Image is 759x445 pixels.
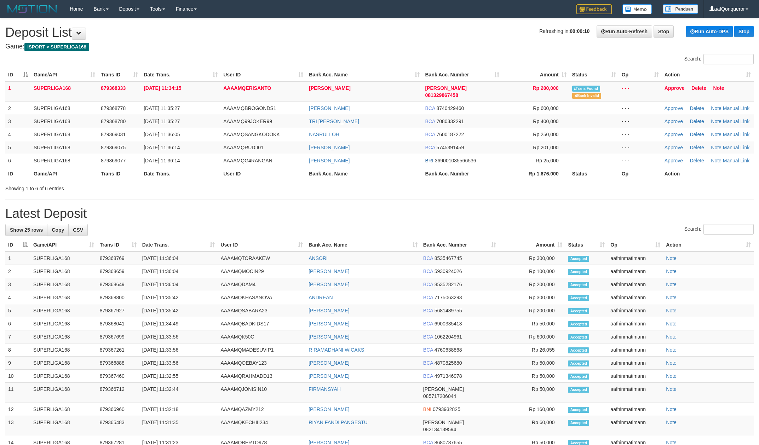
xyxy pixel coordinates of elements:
td: 13 [5,416,30,436]
td: SUPERLIGA168 [31,102,98,115]
td: 879367460 [97,370,139,383]
td: SUPERLIGA168 [30,357,97,370]
a: [PERSON_NAME] [309,308,349,313]
span: Copy 081329867458 to clipboard [425,92,458,98]
td: AAAAMQOEBAY123 [218,357,306,370]
td: - - - [619,81,662,102]
th: Status: activate to sort column ascending [565,238,608,252]
a: Approve [665,158,683,163]
span: BCA [423,295,433,300]
td: 12 [5,403,30,416]
td: aafhinmatimann [608,291,663,304]
td: AAAAMQKECHIII234 [218,416,306,436]
span: BCA [425,119,435,124]
span: 879368333 [101,85,126,91]
a: Note [666,255,677,261]
a: [PERSON_NAME] [309,282,349,287]
th: Date Trans. [141,167,220,180]
span: AAAAMQBROGONDS1 [223,105,276,111]
a: [PERSON_NAME] [309,268,349,274]
span: Copy 7600187222 to clipboard [436,132,464,137]
a: [PERSON_NAME] [309,105,350,111]
a: Approve [665,145,683,150]
th: Game/API: activate to sort column ascending [30,238,97,252]
input: Search: [703,224,754,235]
td: [DATE] 11:32:55 [139,370,218,383]
td: 4 [5,128,31,141]
td: 879367927 [97,304,139,317]
td: aafhinmatimann [608,278,663,291]
td: Rp 300,000 [499,291,565,304]
span: 879368780 [101,119,126,124]
a: FIRMANSYAH [309,386,341,392]
td: aafhinmatimann [608,304,663,317]
td: AAAAMQKHASANOVA [218,291,306,304]
a: Note [666,406,677,412]
td: 879368649 [97,278,139,291]
span: BCA [423,360,433,366]
td: AAAAMQAZMY212 [218,403,306,416]
th: User ID: activate to sort column ascending [220,68,306,81]
span: Copy 8535282176 to clipboard [435,282,462,287]
td: Rp 50,000 [499,357,565,370]
div: Showing 1 to 6 of 6 entries [5,182,311,192]
td: Rp 160,000 [499,403,565,416]
td: - - - [619,128,662,141]
span: BNI [423,406,431,412]
td: SUPERLIGA168 [30,278,97,291]
td: aafhinmatimann [608,252,663,265]
a: Note [666,308,677,313]
a: [PERSON_NAME] [309,145,350,150]
span: [PERSON_NAME] [423,420,464,425]
span: Rp 400,000 [533,119,558,124]
th: Trans ID: activate to sort column ascending [97,238,139,252]
span: Copy 1062204961 to clipboard [435,334,462,340]
a: Note [666,321,677,326]
td: Rp 200,000 [499,278,565,291]
td: 11 [5,383,30,403]
th: Status: activate to sort column ascending [569,68,619,81]
td: - - - [619,115,662,128]
th: Bank Acc. Number [422,167,502,180]
td: AAAAMQMADESUVIP1 [218,343,306,357]
td: aafhinmatimann [608,403,663,416]
th: User ID [220,167,306,180]
a: Show 25 rows [5,224,47,236]
span: [DATE] 11:35:27 [144,119,180,124]
a: [PERSON_NAME] [309,360,349,366]
span: BCA [423,373,433,379]
a: Note [666,420,677,425]
td: SUPERLIGA168 [31,141,98,154]
img: MOTION_logo.png [5,4,59,14]
span: Accepted [568,374,589,380]
a: Delete [690,145,704,150]
a: Delete [691,85,706,91]
td: [DATE] 11:33:56 [139,330,218,343]
td: aafhinmatimann [608,317,663,330]
a: [PERSON_NAME] [309,85,350,91]
a: Delete [690,119,704,124]
a: Approve [665,132,683,137]
th: Op: activate to sort column ascending [619,68,662,81]
td: aafhinmatimann [608,265,663,278]
span: BCA [425,145,435,150]
td: SUPERLIGA168 [30,252,97,265]
td: Rp 50,000 [499,383,565,403]
td: AAAAMQDAM4 [218,278,306,291]
th: User ID: activate to sort column ascending [218,238,306,252]
a: Copy [47,224,69,236]
td: SUPERLIGA168 [30,265,97,278]
span: Copy 5745391459 to clipboard [436,145,464,150]
td: 2 [5,102,31,115]
h1: Latest Deposit [5,207,754,221]
span: BCA [423,347,433,353]
a: ANSORI [309,255,328,261]
td: 879367261 [97,343,139,357]
span: Accepted [568,282,589,288]
td: SUPERLIGA168 [30,403,97,416]
td: 879365483 [97,416,139,436]
a: CSV [68,224,88,236]
th: Action: activate to sort column ascending [663,238,754,252]
th: Amount: activate to sort column ascending [499,238,565,252]
span: Rp 201,000 [533,145,558,150]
